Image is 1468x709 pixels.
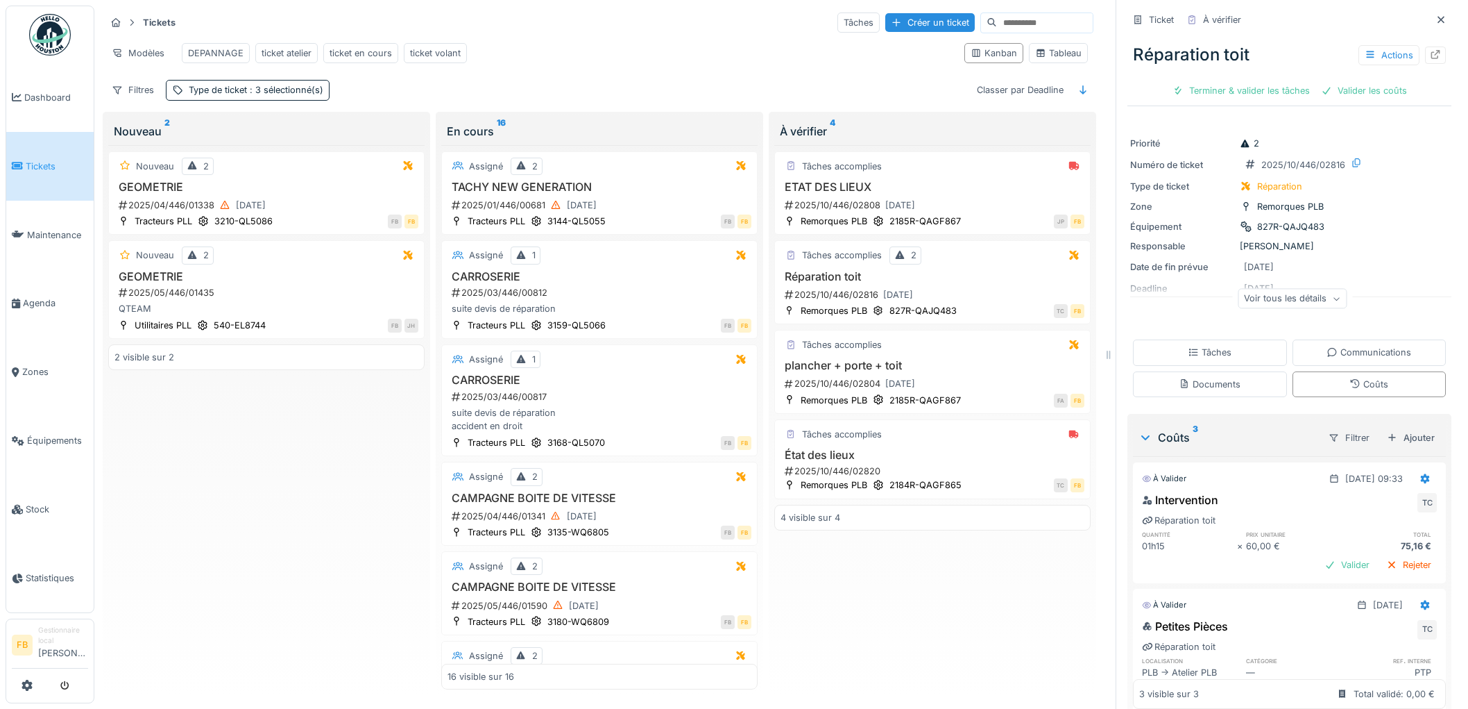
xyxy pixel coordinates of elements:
div: [DATE] [885,377,915,390]
div: 1 [532,353,536,366]
h3: Réparation toit [780,270,1084,283]
div: Petites Pièces [1142,618,1228,635]
div: Filtres [105,80,160,100]
div: FB [404,215,418,228]
div: 2025/10/446/02808 [783,197,1084,214]
div: FB [1070,304,1084,318]
div: [PERSON_NAME] [1130,240,1449,253]
div: Réparation toit [1127,37,1451,73]
a: Statistiques [6,544,94,612]
h3: État des lieux [780,449,1084,462]
div: Assigné [469,160,503,173]
h3: GEOMETRIE [114,181,418,194]
div: TC [1417,493,1437,512]
div: FB [388,319,402,333]
div: 3144-QL5055 [547,215,606,228]
div: [DATE] [569,599,599,612]
div: TC [1417,620,1437,640]
div: suite devis de réparation accident en droit [447,406,751,433]
div: [DATE] [1244,260,1274,274]
div: 01h15 [1142,540,1237,553]
div: Remorques PLB [1257,200,1324,213]
span: Statistiques [26,572,88,585]
div: Tâches accomplies [802,249,882,262]
img: Badge_color-CXgf-gQk.svg [29,14,71,56]
div: Tracteurs PLL [468,526,525,539]
div: Assigné [469,249,503,262]
div: Tracteurs PLL [468,436,525,449]
div: Terminer & valider les tâches [1167,81,1315,100]
div: × [1237,540,1246,553]
span: Tickets [26,160,88,173]
div: 2185R-QAGF867 [889,394,961,407]
div: 75,16 € [1342,540,1437,553]
div: JH [404,319,418,333]
div: 2 [532,470,538,483]
div: Créer un ticket [885,13,975,32]
a: Équipements [6,406,94,475]
strong: Tickets [137,16,181,29]
div: Communications [1326,346,1411,359]
div: Date de fin prévue [1130,260,1234,274]
div: FB [388,215,402,228]
div: [DATE] [885,199,915,212]
h3: TACHY NEW GENERATION [447,181,751,194]
div: 2025/03/446/00817 [450,390,751,403]
div: QTEAM [114,302,418,315]
div: 2025/05/446/01435 [117,286,418,299]
sup: 4 [830,123,835,140]
div: Actions [1358,45,1419,65]
div: 4 visible sur 4 [780,511,840,524]
div: Réparation toit [1142,514,1215,527]
div: FB [721,319,735,333]
h6: localisation [1142,656,1237,665]
div: 3135-WQ6805 [547,526,609,539]
div: Remorques PLB [801,304,867,317]
div: À vérifier [780,123,1085,140]
div: Priorité [1130,137,1234,150]
div: FB [1070,215,1084,228]
div: Coûts [1349,378,1388,391]
div: Assigné [469,560,503,573]
div: Remorques PLB [801,215,867,228]
div: Assigné [469,470,503,483]
div: Valider les coûts [1315,81,1412,100]
div: FB [721,615,735,629]
div: Coûts [1138,429,1317,446]
div: Tracteurs PLL [468,615,525,628]
h3: GEOMETRIE [114,270,418,283]
div: 2184R-QAGF865 [889,478,962,492]
div: 540-EL8744 [214,319,266,332]
div: À vérifier [1203,13,1241,26]
a: Maintenance [6,201,94,269]
div: Classer par Deadline [971,80,1070,100]
div: 2025/10/446/02820 [783,465,1084,478]
div: À valider [1142,599,1186,611]
span: Dashboard [24,91,88,104]
div: PTP [1342,666,1437,679]
div: 2025/10/446/02816 [783,286,1084,303]
div: 2025/10/446/02816 [1261,158,1345,172]
div: FB [737,319,751,333]
div: 2025/01/446/00681 [450,197,751,214]
div: FB [737,215,751,228]
div: Voir tous les détails [1238,289,1347,309]
div: Type de ticket [189,83,323,97]
div: Intervention [1142,492,1218,508]
div: 2 [203,249,209,262]
div: [DATE] [236,199,266,212]
h6: total [1342,530,1437,539]
div: TC [1054,478,1068,492]
div: Tâches accomplies [802,160,882,173]
sup: 3 [1193,429,1198,446]
div: 2185R-QAGF867 [889,215,961,228]
div: Tableau [1035,47,1082,60]
div: [DATE] [567,510,597,523]
span: Stock [26,503,88,516]
div: Valider [1319,556,1375,574]
div: Tracteurs PLL [468,215,525,228]
div: 16 visible sur 16 [447,669,514,683]
div: 3 visible sur 3 [1139,687,1199,701]
div: 2 [203,160,209,173]
div: Nouveau [136,160,174,173]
